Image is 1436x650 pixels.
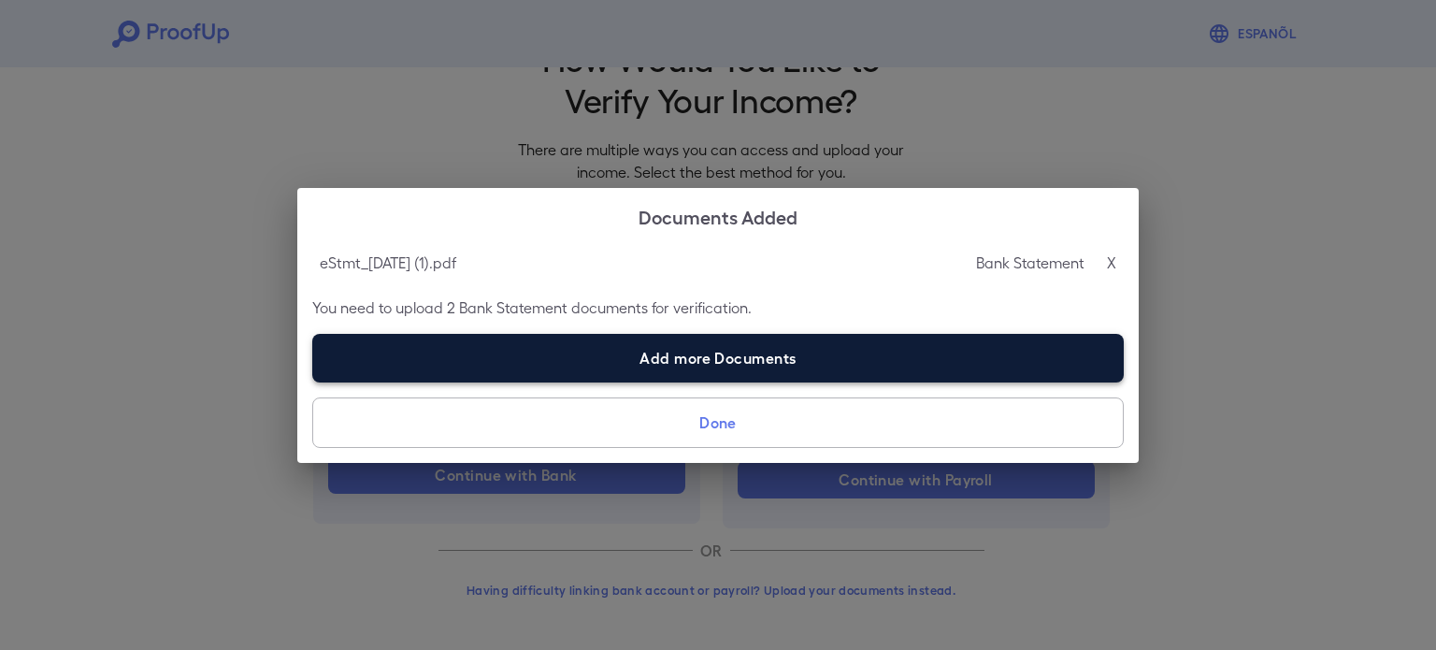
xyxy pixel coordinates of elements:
button: Done [312,397,1124,448]
p: Bank Statement [976,252,1084,274]
p: eStmt_[DATE] (1).pdf [320,252,456,274]
label: Add more Documents [312,334,1124,383]
h2: Documents Added [297,188,1139,244]
p: You need to upload 2 Bank Statement documents for verification. [312,296,1124,319]
p: X [1107,252,1116,274]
